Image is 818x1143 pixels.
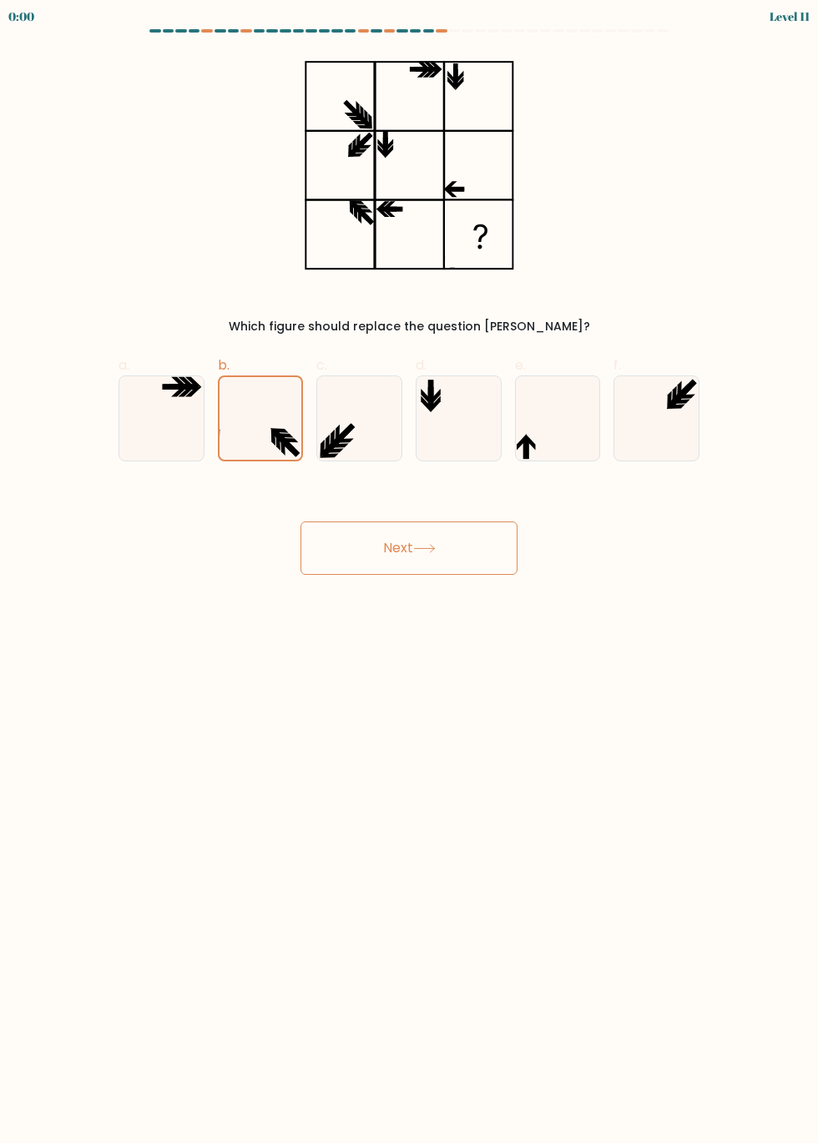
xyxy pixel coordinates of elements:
[300,521,518,575] button: Next
[316,355,327,375] span: c.
[129,318,689,335] div: Which figure should replace the question [PERSON_NAME]?
[218,355,230,375] span: b.
[613,355,621,375] span: f.
[515,355,526,375] span: e.
[119,355,129,375] span: a.
[770,8,810,25] div: Level 11
[416,355,427,375] span: d.
[8,8,34,25] div: 0:00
